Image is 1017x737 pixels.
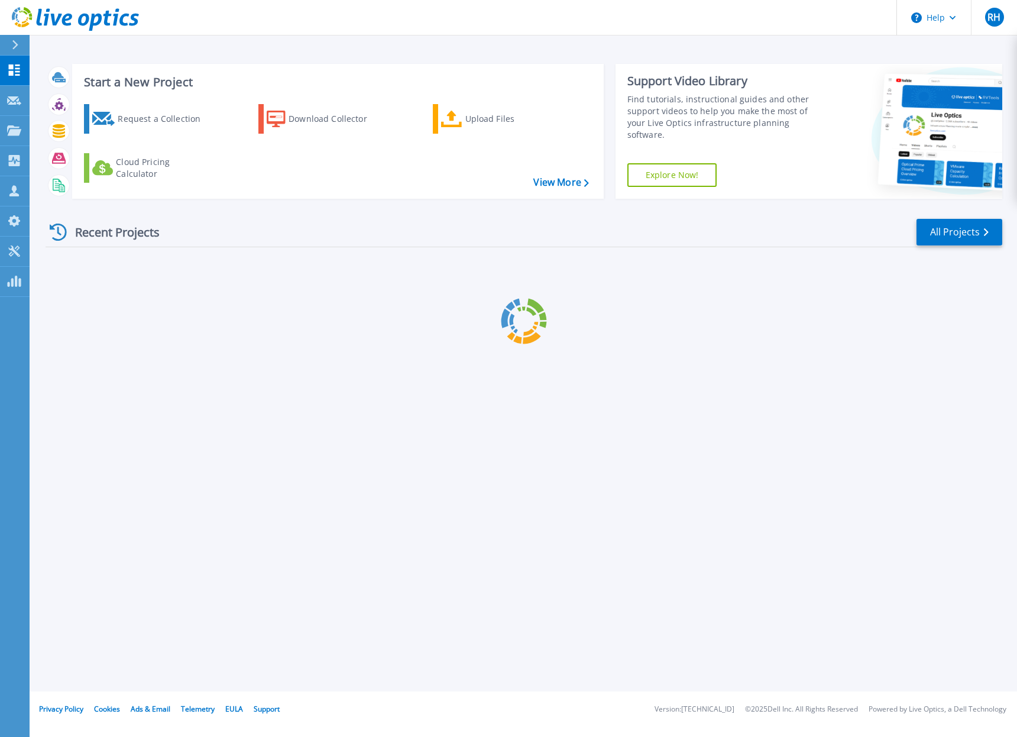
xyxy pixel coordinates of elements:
[433,104,565,134] a: Upload Files
[745,706,858,713] li: © 2025 Dell Inc. All Rights Reserved
[39,704,83,714] a: Privacy Policy
[987,12,1000,22] span: RH
[627,93,823,141] div: Find tutorials, instructional guides and other support videos to help you make the most of your L...
[84,153,216,183] a: Cloud Pricing Calculator
[869,706,1006,713] li: Powered by Live Optics, a Dell Technology
[225,704,243,714] a: EULA
[84,104,216,134] a: Request a Collection
[533,177,588,188] a: View More
[254,704,280,714] a: Support
[465,107,560,131] div: Upload Files
[258,104,390,134] a: Download Collector
[655,706,734,713] li: Version: [TECHNICAL_ID]
[46,218,176,247] div: Recent Projects
[116,156,210,180] div: Cloud Pricing Calculator
[916,219,1002,245] a: All Projects
[289,107,383,131] div: Download Collector
[627,73,823,89] div: Support Video Library
[118,107,212,131] div: Request a Collection
[84,76,588,89] h3: Start a New Project
[131,704,170,714] a: Ads & Email
[181,704,215,714] a: Telemetry
[94,704,120,714] a: Cookies
[627,163,717,187] a: Explore Now!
